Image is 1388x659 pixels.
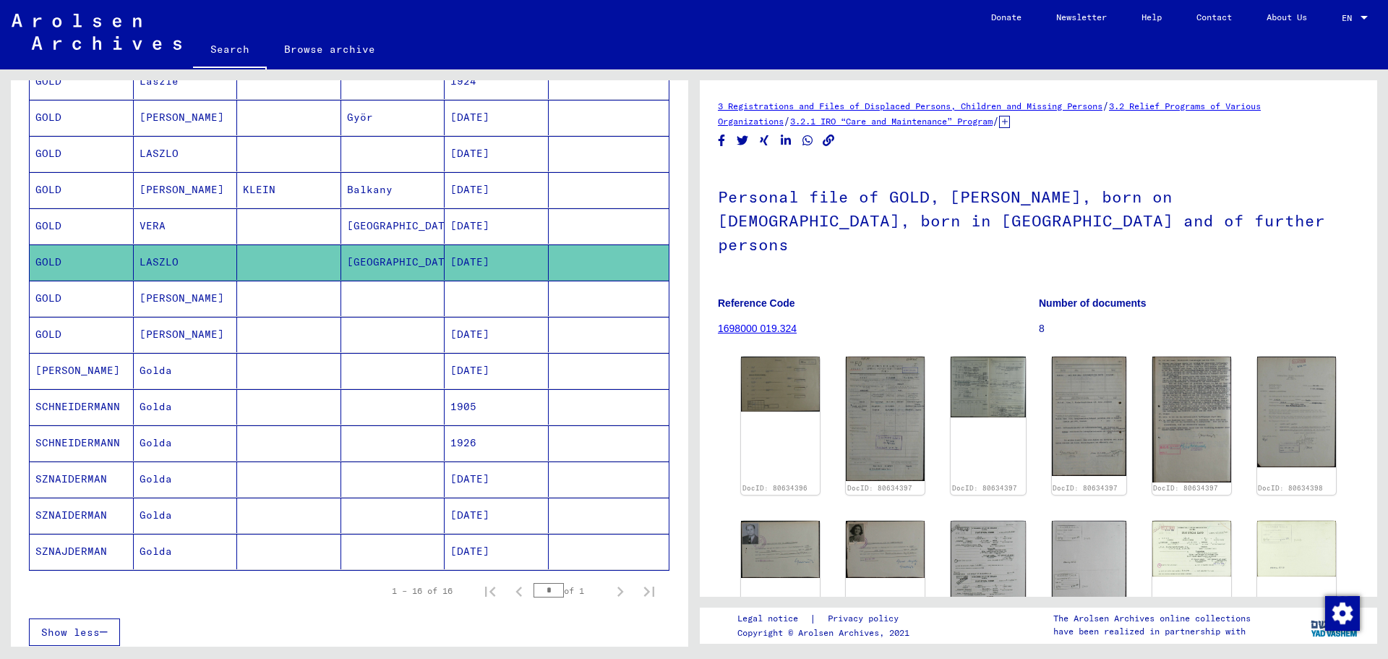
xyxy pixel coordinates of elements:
[445,462,549,497] mat-cell: [DATE]
[735,132,750,150] button: Share on Twitter
[1053,484,1118,492] a: DocID: 80634397
[30,172,134,208] mat-cell: GOLD
[993,114,999,127] span: /
[952,484,1017,492] a: DocID: 80634397
[741,357,820,412] img: 001.jpg
[134,425,238,461] mat-cell: Golda
[30,245,134,280] mat-cell: GOLD
[534,584,606,598] div: of 1
[445,100,549,135] mat-cell: [DATE]
[41,626,100,639] span: Show less
[718,297,795,309] b: Reference Code
[445,245,549,280] mat-cell: [DATE]
[1039,321,1359,336] p: 8
[445,317,549,352] mat-cell: [DATE]
[784,114,790,127] span: /
[134,208,238,244] mat-cell: VERA
[1257,521,1336,577] img: 002.jpg
[718,101,1102,111] a: 3 Registrations and Files of Displaced Persons, Children and Missing Persons
[742,484,807,492] a: DocID: 80634396
[1258,484,1323,492] a: DocID: 80634398
[134,281,238,316] mat-cell: [PERSON_NAME]
[445,136,549,171] mat-cell: [DATE]
[714,132,729,150] button: Share on Facebook
[1257,357,1336,467] img: 001.jpg
[1325,596,1360,631] img: Change consent
[30,64,134,99] mat-cell: GOLD
[846,521,925,579] img: 001.jpg
[505,577,534,605] button: Previous page
[445,208,549,244] mat-cell: [DATE]
[30,317,134,352] mat-cell: GOLD
[134,136,238,171] mat-cell: LASZLO
[30,136,134,171] mat-cell: GOLD
[718,323,797,334] a: 1698000 019.324
[341,208,445,244] mat-cell: [GEOGRAPHIC_DATA]
[445,64,549,99] mat-cell: 1924
[134,172,238,208] mat-cell: [PERSON_NAME]
[800,132,815,150] button: Share on WhatsApp
[134,64,238,99] mat-cell: Laszle
[134,498,238,533] mat-cell: Golda
[1053,612,1251,625] p: The Arolsen Archives online collections
[134,462,238,497] mat-cell: Golda
[445,425,549,461] mat-cell: 1926
[134,100,238,135] mat-cell: [PERSON_NAME]
[1053,625,1251,638] p: have been realized in partnership with
[30,462,134,497] mat-cell: SZNAIDERMAN
[445,353,549,388] mat-cell: [DATE]
[134,389,238,425] mat-cell: Golda
[12,14,181,50] img: Arolsen_neg.svg
[741,521,820,579] img: 001.jpg
[29,618,120,646] button: Show less
[30,389,134,425] mat-cell: SCHNEIDERMANN
[445,534,549,569] mat-cell: [DATE]
[790,116,993,127] a: 3.2.1 IRO “Care and Maintenance” Program
[847,484,912,492] a: DocID: 80634397
[737,611,916,626] div: |
[476,577,505,605] button: First page
[757,132,772,150] button: Share on Xing
[779,132,794,150] button: Share on LinkedIn
[30,498,134,533] mat-cell: SZNAIDERMAN
[1102,99,1109,112] span: /
[1052,357,1126,475] img: 003.jpg
[30,353,134,388] mat-cell: [PERSON_NAME]
[134,534,238,569] mat-cell: Golda
[718,163,1359,275] h1: Personal file of GOLD, [PERSON_NAME], born on [DEMOGRAPHIC_DATA], born in [GEOGRAPHIC_DATA] and o...
[737,611,810,626] a: Legal notice
[1342,13,1358,23] span: EN
[30,425,134,461] mat-cell: SCHNEIDERMANN
[237,172,341,208] mat-cell: KLEIN
[445,498,549,533] mat-cell: [DATE]
[134,353,238,388] mat-cell: Golda
[30,208,134,244] mat-cell: GOLD
[1153,484,1218,492] a: DocID: 80634397
[816,611,916,626] a: Privacy policy
[30,534,134,569] mat-cell: SZNAJDERMAN
[30,100,134,135] mat-cell: GOLD
[606,577,635,605] button: Next page
[30,281,134,316] mat-cell: GOLD
[737,626,916,639] p: Copyright © Arolsen Archives, 2021
[392,584,453,598] div: 1 – 16 of 16
[1039,297,1147,309] b: Number of documents
[951,357,1025,417] img: 002.jpg
[1152,357,1231,482] img: 004.jpg
[341,100,445,135] mat-cell: Györ
[821,132,836,150] button: Copy link
[341,172,445,208] mat-cell: Balkany
[267,32,393,67] a: Browse archive
[134,317,238,352] mat-cell: [PERSON_NAME]
[846,357,925,481] img: 001.jpg
[341,245,445,280] mat-cell: [GEOGRAPHIC_DATA]
[1152,521,1231,577] img: 001.jpg
[193,32,267,69] a: Search
[1052,521,1126,625] img: 002.jpg
[951,521,1025,626] img: 001.jpg
[635,577,664,605] button: Last page
[445,389,549,425] mat-cell: 1905
[445,172,549,208] mat-cell: [DATE]
[1308,607,1362,643] img: yv_logo.png
[134,245,238,280] mat-cell: LASZLO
